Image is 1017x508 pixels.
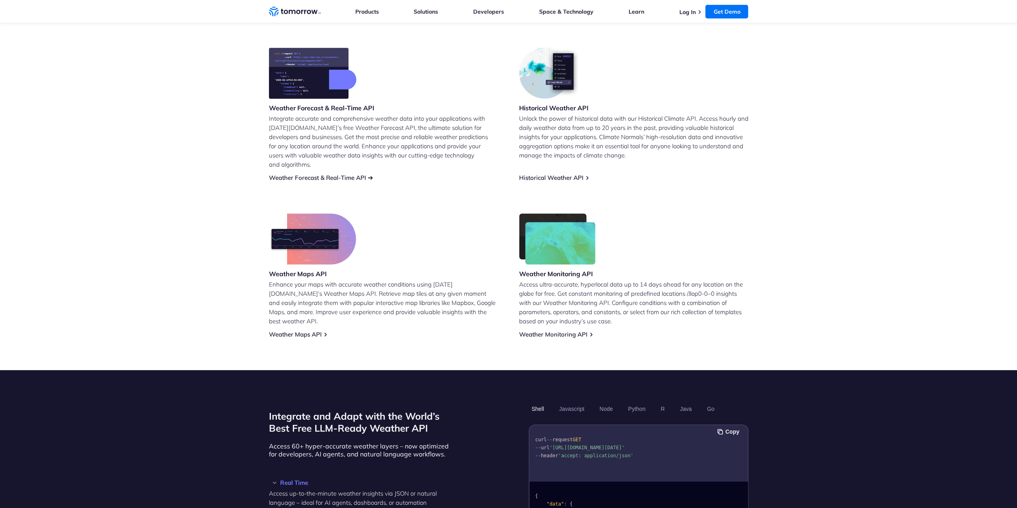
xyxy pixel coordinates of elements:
a: Products [355,8,379,15]
span: header [541,453,558,458]
span: { [535,493,538,499]
button: R [658,402,667,416]
a: Learn [629,8,644,15]
p: Access ultra-accurate, hyperlocal data up to 14 days ahead for any location on the globe for free... [519,280,748,326]
p: Access 60+ hyper-accurate weather layers – now optimized for developers, AI agents, and natural l... [269,442,453,458]
a: Log In [679,8,695,16]
span: -- [546,437,552,442]
button: Javascript [556,402,587,416]
span: -- [535,453,541,458]
span: : [564,501,567,507]
a: Weather Monitoring API [519,331,587,338]
h3: Weather Monitoring API [519,269,596,278]
a: Weather Maps API [269,331,322,338]
a: Developers [473,8,504,15]
button: Python [625,402,648,416]
h2: Integrate and Adapt with the World’s Best Free LLM-Ready Weather API [269,410,453,434]
button: Java [677,402,695,416]
span: { [569,501,572,507]
a: Solutions [414,8,438,15]
a: Weather Forecast & Real-Time API [269,174,366,181]
a: Get Demo [705,5,748,18]
span: -- [535,445,541,450]
p: Integrate accurate and comprehensive weather data into your applications with [DATE][DOMAIN_NAME]... [269,114,498,169]
button: Copy [717,427,742,436]
h3: Historical Weather API [519,104,589,112]
h3: Weather Maps API [269,269,356,278]
a: Space & Technology [539,8,593,15]
span: '[URL][DOMAIN_NAME][DATE]' [549,445,625,450]
p: Enhance your maps with accurate weather conditions using [DATE][DOMAIN_NAME]’s Weather Maps API. ... [269,280,498,326]
button: Node [597,402,615,416]
span: 'accept: application/json' [558,453,633,458]
span: GET [572,437,581,442]
button: Go [704,402,717,416]
span: "data" [546,501,563,507]
a: Historical Weather API [519,174,583,181]
span: curl [535,437,547,442]
span: request [552,437,573,442]
h3: Real Time [269,480,453,486]
span: url [541,445,549,450]
a: Home link [269,6,321,18]
p: Unlock the power of historical data with our Historical Climate API. Access hourly and daily weat... [519,114,748,160]
h3: Weather Forecast & Real-Time API [269,104,374,112]
button: Shell [529,402,547,416]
